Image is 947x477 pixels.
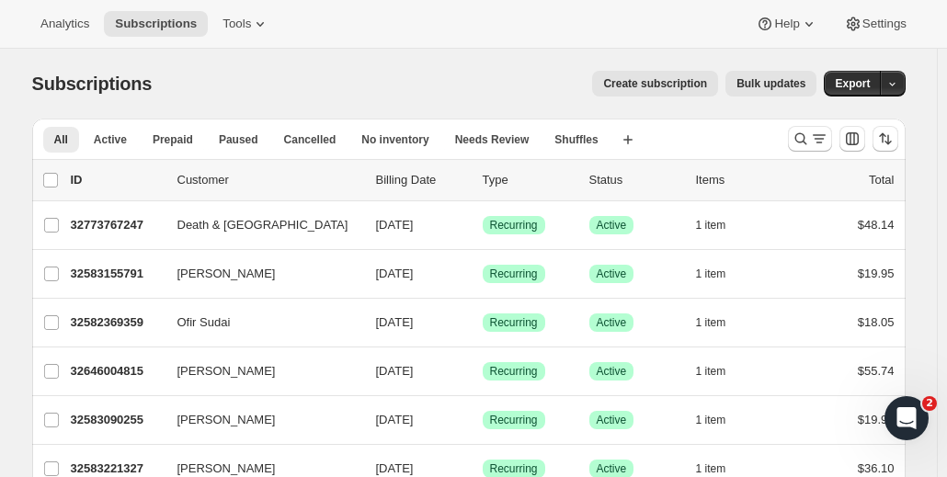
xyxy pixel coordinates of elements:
[32,74,153,94] span: Subscriptions
[71,407,895,433] div: 32583090255[PERSON_NAME][DATE]SuccessRecurringSuccessActive1 item$19.95
[71,212,895,238] div: 32773767247Death & [GEOGRAPHIC_DATA][DATE]SuccessRecurringSuccessActive1 item$48.14
[71,362,163,380] p: 32646004815
[696,407,747,433] button: 1 item
[376,364,414,378] span: [DATE]
[597,315,627,330] span: Active
[29,11,100,37] button: Analytics
[597,461,627,476] span: Active
[603,76,707,91] span: Create subscription
[177,265,276,283] span: [PERSON_NAME]
[490,461,538,476] span: Recurring
[696,171,788,189] div: Items
[858,461,895,475] span: $36.10
[736,76,805,91] span: Bulk updates
[696,212,747,238] button: 1 item
[696,461,726,476] span: 1 item
[71,261,895,287] div: 32583155791[PERSON_NAME][DATE]SuccessRecurringSuccessActive1 item$19.95
[71,171,895,189] div: IDCustomerBilling DateTypeStatusItemsTotal
[597,267,627,281] span: Active
[725,71,816,97] button: Bulk updates
[592,71,718,97] button: Create subscription
[71,265,163,283] p: 32583155791
[696,261,747,287] button: 1 item
[858,218,895,232] span: $48.14
[490,364,538,379] span: Recurring
[376,267,414,280] span: [DATE]
[94,132,127,147] span: Active
[922,396,937,411] span: 2
[376,413,414,426] span: [DATE]
[222,17,251,31] span: Tools
[104,11,208,37] button: Subscriptions
[71,313,163,332] p: 32582369359
[835,76,870,91] span: Export
[490,315,538,330] span: Recurring
[597,218,627,233] span: Active
[177,362,276,380] span: [PERSON_NAME]
[884,396,929,440] iframe: Intercom live chat
[284,132,337,147] span: Cancelled
[696,358,747,384] button: 1 item
[490,218,538,233] span: Recurring
[490,413,538,427] span: Recurring
[613,127,643,153] button: Create new view
[376,218,414,232] span: [DATE]
[858,267,895,280] span: $19.95
[177,313,231,332] span: Ofir Sudai
[869,171,894,189] p: Total
[597,364,627,379] span: Active
[376,315,414,329] span: [DATE]
[71,411,163,429] p: 32583090255
[177,411,276,429] span: [PERSON_NAME]
[696,310,747,335] button: 1 item
[696,267,726,281] span: 1 item
[839,126,865,152] button: Customize table column order and visibility
[177,171,361,189] p: Customer
[833,11,918,37] button: Settings
[54,132,68,147] span: All
[177,216,348,234] span: Death & [GEOGRAPHIC_DATA]
[554,132,598,147] span: Shuffles
[858,315,895,329] span: $18.05
[589,171,681,189] p: Status
[115,17,197,31] span: Subscriptions
[166,405,350,435] button: [PERSON_NAME]
[788,126,832,152] button: Search and filter results
[490,267,538,281] span: Recurring
[597,413,627,427] span: Active
[153,132,193,147] span: Prepaid
[376,461,414,475] span: [DATE]
[376,171,468,189] p: Billing Date
[696,315,726,330] span: 1 item
[166,357,350,386] button: [PERSON_NAME]
[71,171,163,189] p: ID
[166,308,350,337] button: Ofir Sudai
[696,413,726,427] span: 1 item
[361,132,428,147] span: No inventory
[858,413,895,426] span: $19.95
[211,11,280,37] button: Tools
[696,218,726,233] span: 1 item
[455,132,530,147] span: Needs Review
[862,17,907,31] span: Settings
[873,126,898,152] button: Sort the results
[745,11,828,37] button: Help
[166,259,350,289] button: [PERSON_NAME]
[858,364,895,378] span: $55.74
[71,358,895,384] div: 32646004815[PERSON_NAME][DATE]SuccessRecurringSuccessActive1 item$55.74
[219,132,258,147] span: Paused
[71,216,163,234] p: 32773767247
[696,364,726,379] span: 1 item
[483,171,575,189] div: Type
[40,17,89,31] span: Analytics
[774,17,799,31] span: Help
[166,210,350,240] button: Death & [GEOGRAPHIC_DATA]
[824,71,881,97] button: Export
[71,310,895,335] div: 32582369359Ofir Sudai[DATE]SuccessRecurringSuccessActive1 item$18.05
